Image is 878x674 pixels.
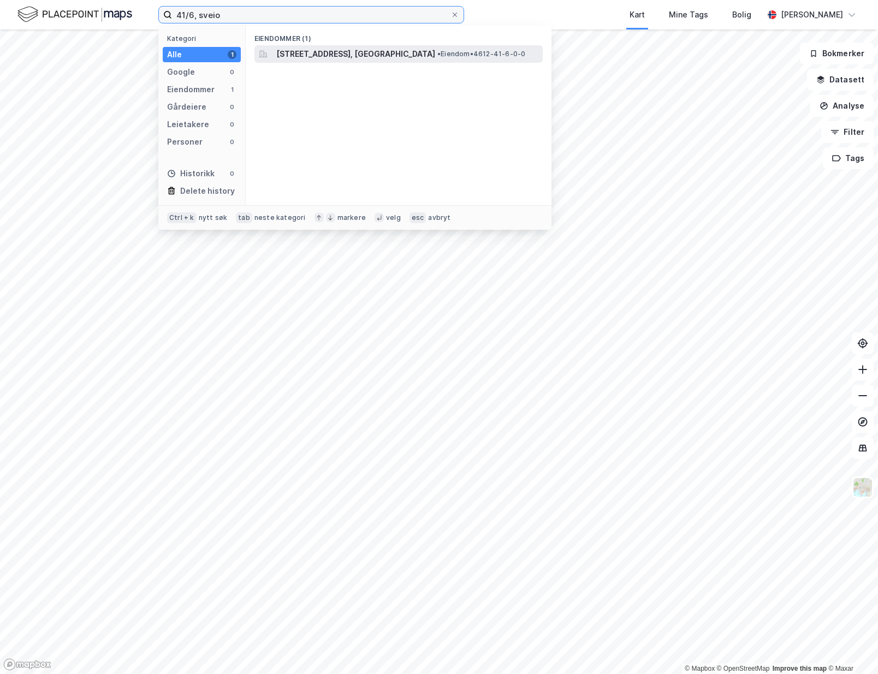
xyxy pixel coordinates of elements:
button: Tags [823,147,874,169]
button: Analyse [810,95,874,117]
div: 1 [228,50,236,59]
a: Mapbox [685,665,715,672]
img: Z [852,477,873,498]
div: Historikk [167,167,215,180]
div: 1 [228,85,236,94]
div: Mine Tags [669,8,708,21]
div: [PERSON_NAME] [781,8,843,21]
div: Alle [167,48,182,61]
a: OpenStreetMap [717,665,770,672]
span: • [437,50,441,58]
span: Eiendom • 4612-41-6-0-0 [437,50,525,58]
div: tab [236,212,252,223]
img: logo.f888ab2527a4732fd821a326f86c7f29.svg [17,5,132,24]
div: Kategori [167,34,241,43]
input: Søk på adresse, matrikkel, gårdeiere, leietakere eller personer [172,7,450,23]
div: Eiendommer [167,83,215,96]
div: Bolig [732,8,751,21]
a: Improve this map [773,665,827,672]
div: Kart [630,8,645,21]
div: 0 [228,138,236,146]
a: Mapbox homepage [3,658,51,671]
div: 0 [228,169,236,178]
span: [STREET_ADDRESS], [GEOGRAPHIC_DATA] [276,47,435,61]
div: 0 [228,103,236,111]
iframe: Chat Widget [823,622,878,674]
div: Kontrollprogram for chat [823,622,878,674]
div: Ctrl + k [167,212,197,223]
div: Personer [167,135,203,148]
div: esc [410,212,426,223]
div: Eiendommer (1) [246,26,551,45]
button: Filter [821,121,874,143]
div: Delete history [180,184,235,198]
button: Bokmerker [800,43,874,64]
div: 0 [228,68,236,76]
div: Google [167,65,195,79]
div: markere [337,213,366,222]
div: nytt søk [199,213,228,222]
div: 0 [228,120,236,129]
div: neste kategori [254,213,306,222]
div: velg [386,213,401,222]
div: avbryt [428,213,450,222]
div: Leietakere [167,118,209,131]
button: Datasett [807,69,874,91]
div: Gårdeiere [167,100,206,114]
